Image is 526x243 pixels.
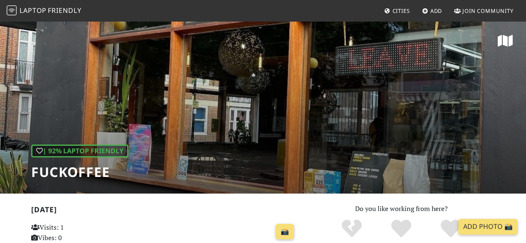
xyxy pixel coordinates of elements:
div: | 92% Laptop Friendly [31,145,128,158]
h1: Fuckoffee [31,164,128,180]
a: 📸 [276,224,294,240]
h2: [DATE] [31,205,298,217]
span: Friendly [48,6,81,15]
div: No [327,218,377,239]
a: Cities [381,3,413,18]
a: Add Photo 📸 [458,219,518,235]
p: Do you like working from here? [308,204,495,214]
span: Cities [393,7,410,15]
a: Add [419,3,446,18]
a: Join Community [451,3,517,18]
span: Add [430,7,442,15]
img: LaptopFriendly [7,5,17,15]
a: LaptopFriendly LaptopFriendly [7,4,81,18]
span: Join Community [462,7,514,15]
span: Laptop [20,6,47,15]
div: Yes [377,218,426,239]
div: Definitely! [426,218,475,239]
